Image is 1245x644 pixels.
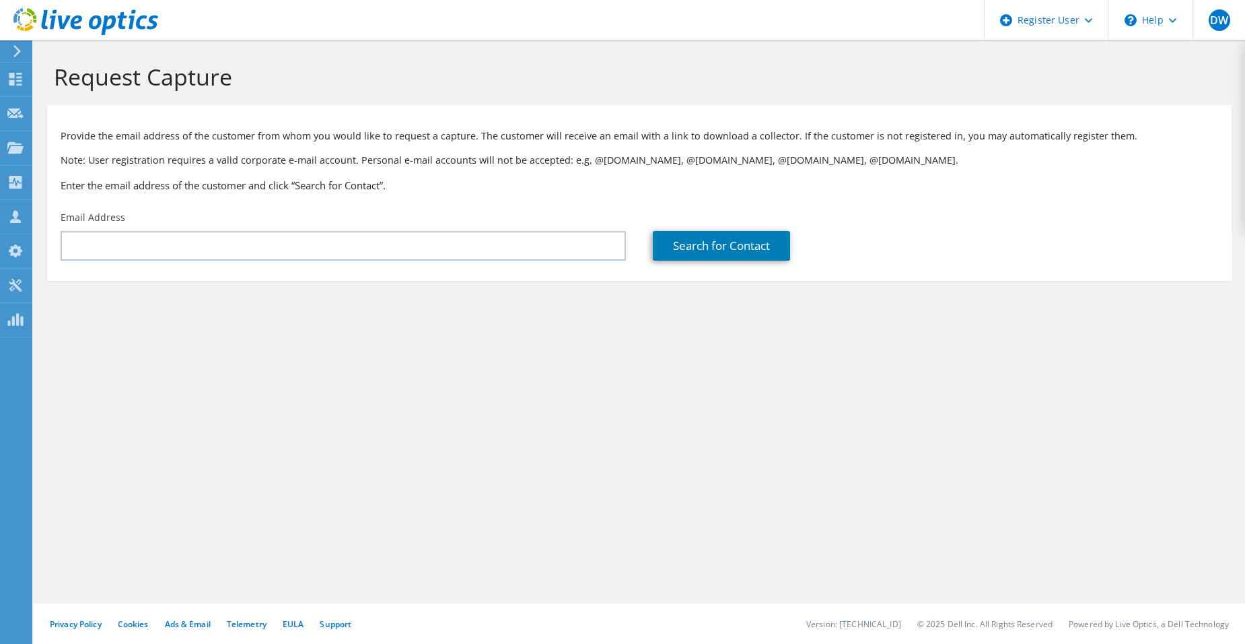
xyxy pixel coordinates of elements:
[118,618,149,630] a: Cookies
[61,129,1218,143] p: Provide the email address of the customer from whom you would like to request a capture. The cust...
[61,153,1218,168] p: Note: User registration requires a valid corporate e-mail account. Personal e-mail accounts will ...
[283,618,304,630] a: EULA
[54,63,1218,91] h1: Request Capture
[917,618,1053,630] li: © 2025 Dell Inc. All Rights Reserved
[320,618,351,630] a: Support
[50,618,102,630] a: Privacy Policy
[1069,618,1229,630] li: Powered by Live Optics, a Dell Technology
[1209,9,1230,31] span: DW
[227,618,266,630] a: Telemetry
[1125,14,1137,26] svg: \n
[165,618,211,630] a: Ads & Email
[806,618,901,630] li: Version: [TECHNICAL_ID]
[653,231,790,261] a: Search for Contact
[61,211,125,224] label: Email Address
[61,178,1218,193] h3: Enter the email address of the customer and click “Search for Contact”.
